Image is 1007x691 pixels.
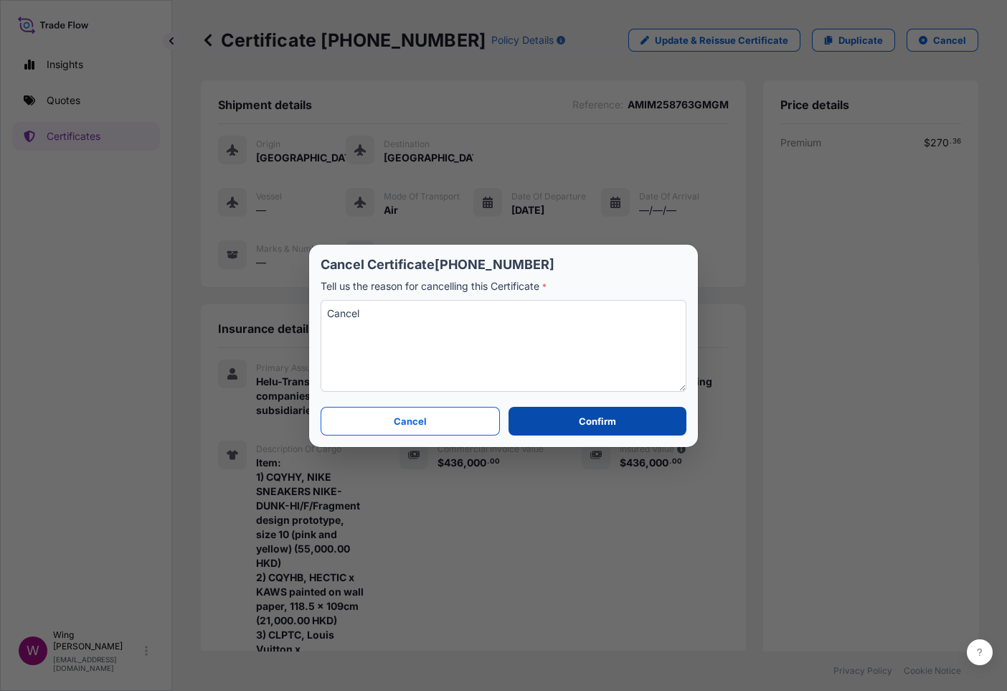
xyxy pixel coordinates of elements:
[321,256,686,273] p: Cancel Certificate [PHONE_NUMBER]
[509,407,686,436] button: Confirm
[321,279,686,294] p: Tell us the reason for cancelling this Certificate
[579,414,616,428] p: Confirm
[394,414,427,428] p: Cancel
[321,300,686,392] textarea: Cancel
[321,407,500,436] button: Cancel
